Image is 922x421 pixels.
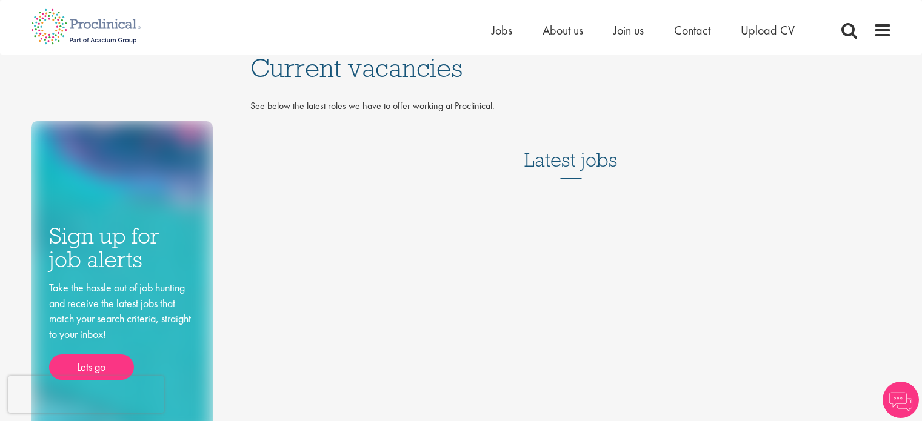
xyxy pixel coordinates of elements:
[49,280,195,380] div: Take the hassle out of job hunting and receive the latest jobs that match your search criteria, s...
[49,224,195,271] h3: Sign up for job alerts
[543,22,583,38] a: About us
[250,51,463,84] span: Current vacancies
[613,22,644,38] a: Join us
[883,382,919,418] img: Chatbot
[8,376,164,413] iframe: reCAPTCHA
[524,119,618,179] h3: Latest jobs
[49,354,134,380] a: Lets go
[492,22,512,38] a: Jobs
[674,22,710,38] a: Contact
[250,99,892,113] p: See below the latest roles we have to offer working at Proclinical.
[741,22,795,38] a: Upload CV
